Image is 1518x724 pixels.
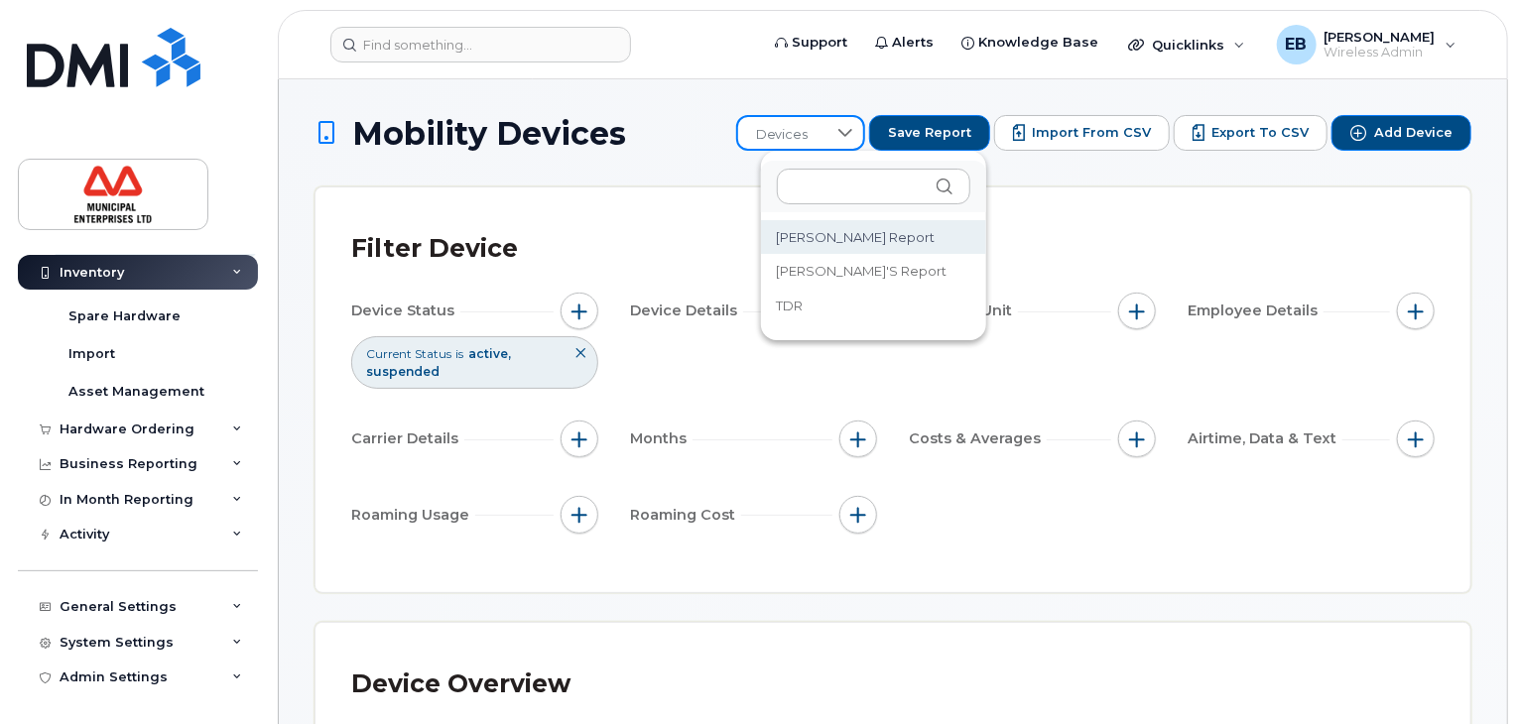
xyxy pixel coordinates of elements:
span: Devices [738,117,826,153]
li: Jim's Report [761,254,986,289]
span: Current Status [366,345,451,362]
span: Save Report [888,124,971,142]
span: suspended [366,364,440,379]
span: Roaming Cost [630,505,741,526]
span: is [455,345,463,362]
span: Add Device [1374,124,1453,142]
span: Months [630,428,693,449]
span: Roaming Usage [351,505,475,526]
span: Employee Details [1188,301,1324,321]
span: active [468,346,511,361]
span: Import from CSV [1032,124,1151,142]
span: Costs & Averages [909,428,1047,449]
div: Filter Device [351,223,518,275]
span: Airtime, Data & Text [1188,428,1342,449]
ul: Option List [761,212,986,331]
span: Device Status [351,301,460,321]
span: [PERSON_NAME]'s Report [777,262,948,281]
button: Save Report [869,115,990,151]
li: Emily Report [761,220,986,255]
span: Export to CSV [1211,124,1309,142]
button: Add Device [1331,115,1471,151]
span: [PERSON_NAME] Report [777,228,936,247]
li: TDR [761,289,986,323]
span: Carrier Details [351,428,464,449]
div: Device Overview [351,659,570,710]
button: Import from CSV [994,115,1170,151]
span: TDR [777,297,804,315]
button: Export to CSV [1174,115,1328,151]
span: Device Details [630,301,743,321]
span: Mobility Devices [352,116,626,151]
